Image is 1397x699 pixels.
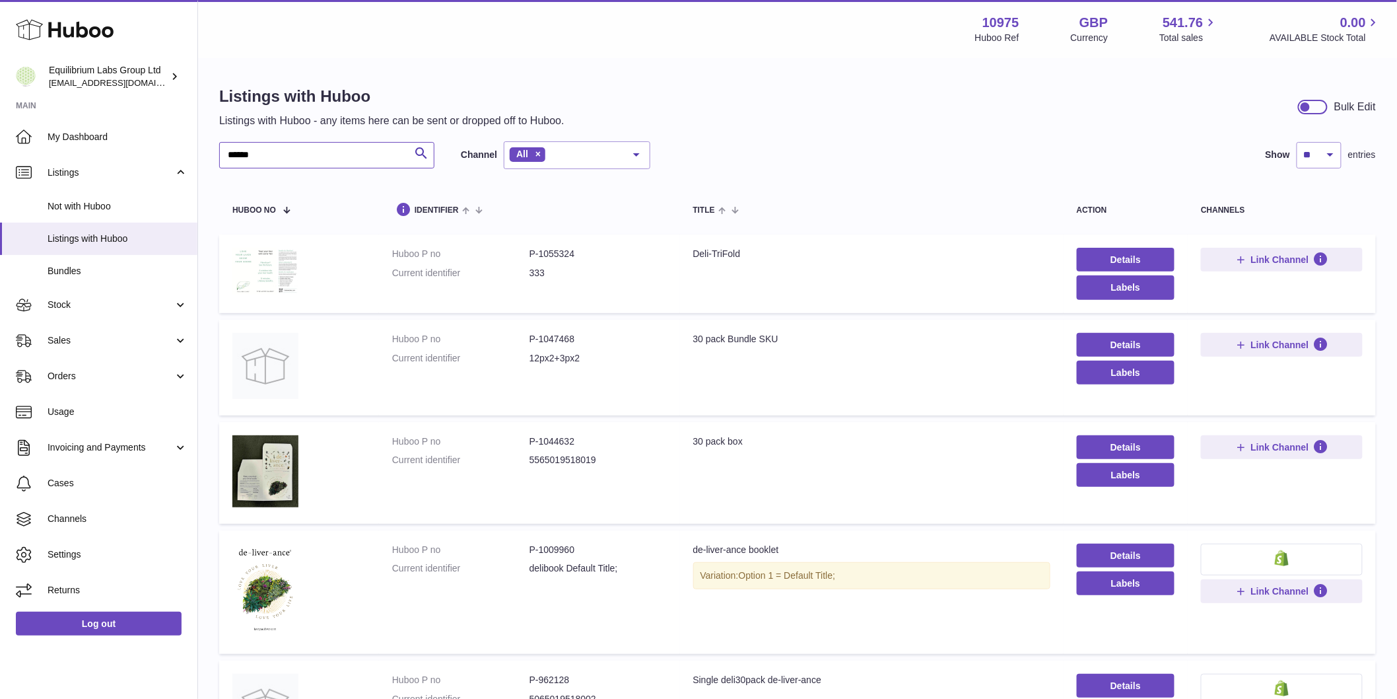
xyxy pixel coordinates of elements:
div: action [1077,206,1175,215]
a: Details [1077,333,1175,357]
p: Listings with Huboo - any items here can be sent or dropped off to Huboo. [219,114,564,128]
span: All [516,149,528,159]
a: 541.76 Total sales [1159,14,1218,44]
div: 30 pack Bundle SKU [693,333,1050,346]
button: Labels [1077,276,1175,299]
button: Labels [1077,571,1175,595]
div: de-liver-ance booklet [693,544,1050,556]
div: Currency [1071,32,1108,44]
img: 30 pack Bundle SKU [232,333,298,399]
span: Listings [48,166,174,179]
a: Details [1077,674,1175,698]
a: Details [1077,435,1175,459]
h1: Listings with Huboo [219,86,564,107]
dt: Current identifier [392,454,529,466]
span: identifier [415,206,459,215]
span: [EMAIL_ADDRESS][DOMAIN_NAME] [49,77,194,88]
button: Link Channel [1201,333,1363,357]
span: title [693,206,715,215]
div: 30 pack box [693,435,1050,448]
span: Sales [48,334,174,347]
button: Labels [1077,361,1175,385]
strong: 10975 [982,14,1019,32]
div: channels [1201,206,1363,215]
a: Details [1077,248,1175,272]
dt: Huboo P no [392,674,529,686]
strong: GBP [1079,14,1108,32]
dt: Huboo P no [392,544,529,556]
dt: Huboo P no [392,435,529,448]
span: Stock [48,299,174,311]
span: 0.00 [1340,14,1366,32]
span: Total sales [1159,32,1218,44]
span: Listings with Huboo [48,233,187,245]
div: Huboo Ref [975,32,1019,44]
span: Invoicing and Payments [48,441,174,454]
dd: P-1055324 [529,248,667,260]
span: Returns [48,584,187,597]
span: entries [1348,149,1376,161]
img: internalAdmin-10975@internal.huboo.com [16,67,36,87]
span: 541.76 [1163,14,1203,32]
img: 30 pack box [232,435,298,507]
span: Bundles [48,265,187,277]
dd: P-1044632 [529,435,667,448]
dd: 12px2+3px2 [529,352,667,365]
button: Link Channel [1201,248,1363,272]
button: Labels [1077,463,1175,487]
dd: P-1047468 [529,333,667,346]
div: Variation: [693,562,1050,589]
span: Settings [48,548,187,561]
span: Link Channel [1251,254,1309,266]
a: Details [1077,544,1175,568]
a: 0.00 AVAILABLE Stock Total [1270,14,1381,44]
div: Equilibrium Labs Group Ltd [49,64,168,89]
img: Deli-TriFold [232,248,298,295]
dd: delibook Default Title; [529,562,667,575]
span: My Dashboard [48,131,187,143]
span: Link Channel [1251,441,1309,453]
button: Link Channel [1201,579,1363,603]
span: Orders [48,370,174,383]
span: Cases [48,477,187,490]
dt: Current identifier [392,352,529,365]
span: AVAILABLE Stock Total [1270,32,1381,44]
div: Bulk Edit [1334,100,1376,114]
span: Channels [48,513,187,525]
label: Channel [461,149,497,161]
button: Link Channel [1201,435,1363,459]
dd: 5565019518019 [529,454,667,466]
span: Usage [48,406,187,418]
dt: Current identifier [392,562,529,575]
a: Log out [16,612,182,636]
dt: Current identifier [392,267,529,279]
span: Not with Huboo [48,200,187,213]
span: Link Channel [1251,339,1309,351]
div: Deli-TriFold [693,248,1050,260]
img: shopify-small.png [1275,681,1289,696]
dd: 333 [529,267,667,279]
span: Link Channel [1251,585,1309,597]
dd: P-1009960 [529,544,667,556]
dd: P-962128 [529,674,667,686]
span: Huboo no [232,206,276,215]
label: Show [1266,149,1290,161]
div: Single deli30pack de-liver-ance [693,674,1050,686]
img: de-liver-ance booklet [232,544,298,638]
span: Option 1 = Default Title; [739,570,836,581]
dt: Huboo P no [392,248,529,260]
dt: Huboo P no [392,333,529,346]
img: shopify-small.png [1275,550,1289,566]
